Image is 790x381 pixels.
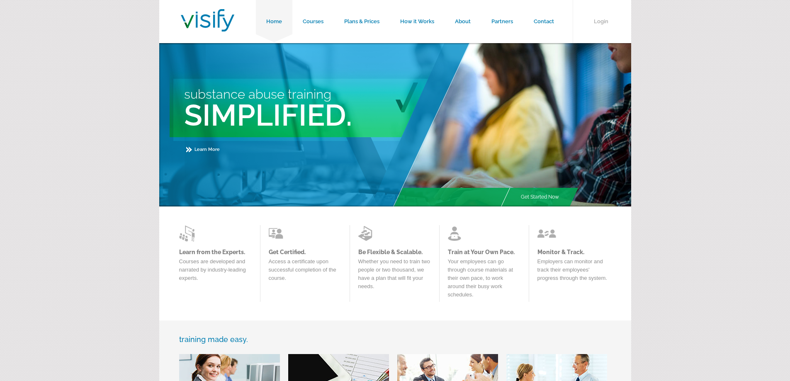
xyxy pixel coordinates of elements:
img: Main Image [392,43,631,206]
img: Learn from the Experts [448,225,467,242]
p: Employers can monitor and track their employees' progress through the system. [537,257,610,286]
img: Learn from the Experts [537,225,556,242]
a: Get Certified. [269,249,341,255]
a: Visify Training [181,22,234,34]
h3: Substance Abuse Training [184,87,472,102]
a: Be Flexible & Scalable. [358,249,431,255]
img: Learn from the Experts [179,225,198,242]
p: Your employees can go through course materials at their own pace, to work around their busy work ... [448,257,520,303]
a: Learn More [186,147,220,152]
a: Monitor & Track. [537,249,610,255]
a: Get Started Now [510,188,569,206]
p: Access a certificate upon successful completion of the course. [269,257,341,286]
p: Courses are developed and narrated by industry-leading experts. [179,257,252,286]
img: Visify Training [181,9,234,32]
img: Learn from the Experts [358,225,377,242]
a: Train at Your Own Pace. [448,249,520,255]
p: Whether you need to train two people or two thousand, we have a plan that will fit your needs. [358,257,431,295]
a: Learn from the Experts. [179,249,252,255]
img: Learn from the Experts [269,225,287,242]
h2: Simplified. [184,97,472,133]
h3: training made easy. [179,335,611,344]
